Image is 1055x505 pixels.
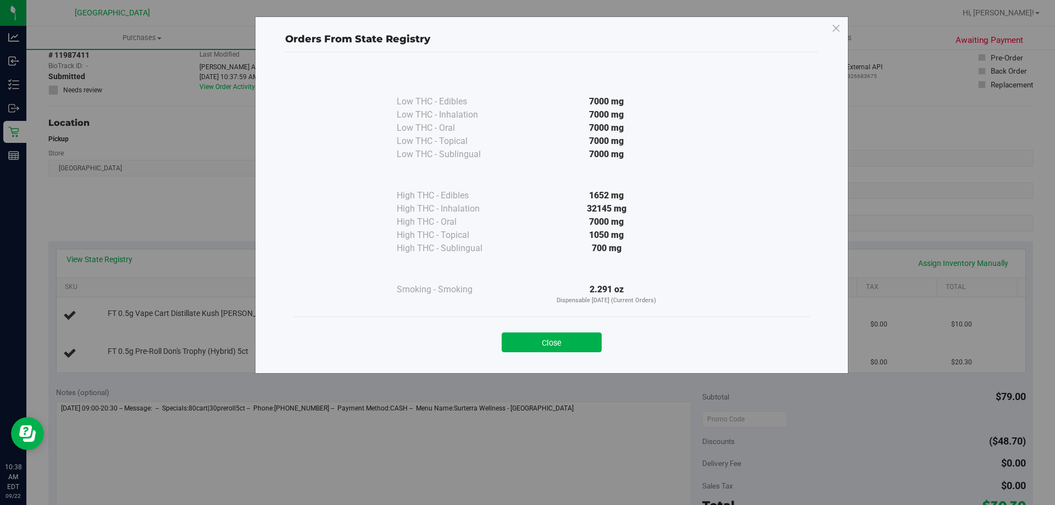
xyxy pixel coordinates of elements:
[11,417,44,450] iframe: Resource center
[397,242,507,255] div: High THC - Sublingual
[397,229,507,242] div: High THC - Topical
[507,283,707,306] div: 2.291 oz
[507,135,707,148] div: 7000 mg
[507,108,707,121] div: 7000 mg
[507,95,707,108] div: 7000 mg
[397,202,507,215] div: High THC - Inhalation
[507,189,707,202] div: 1652 mg
[507,215,707,229] div: 7000 mg
[397,95,507,108] div: Low THC - Edibles
[397,283,507,296] div: Smoking - Smoking
[397,148,507,161] div: Low THC - Sublingual
[507,148,707,161] div: 7000 mg
[507,121,707,135] div: 7000 mg
[507,229,707,242] div: 1050 mg
[397,135,507,148] div: Low THC - Topical
[507,242,707,255] div: 700 mg
[285,33,430,45] span: Orders From State Registry
[397,121,507,135] div: Low THC - Oral
[507,202,707,215] div: 32145 mg
[502,332,602,352] button: Close
[397,215,507,229] div: High THC - Oral
[397,108,507,121] div: Low THC - Inhalation
[397,189,507,202] div: High THC - Edibles
[507,296,707,306] p: Dispensable [DATE] (Current Orders)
